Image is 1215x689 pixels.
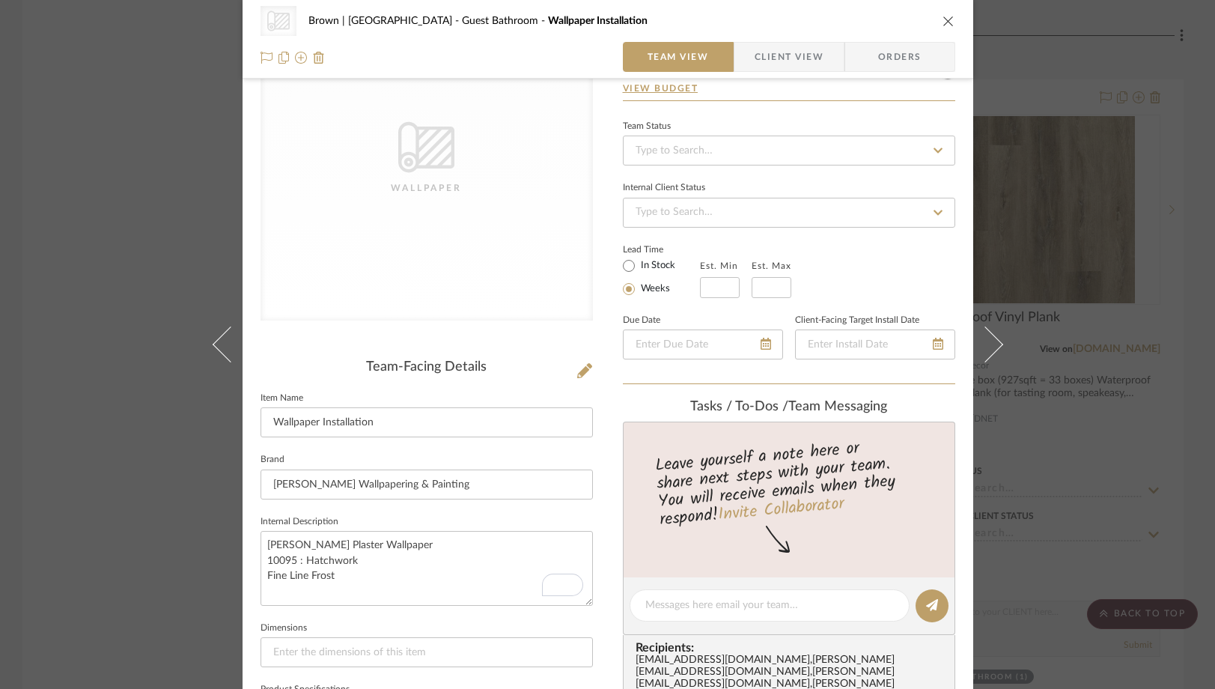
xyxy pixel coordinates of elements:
label: Due Date [623,317,660,324]
input: Enter Item Name [261,407,593,437]
input: Enter the dimensions of this item [261,637,593,667]
span: Guest Bathroom [462,16,548,26]
span: Orders [862,42,938,72]
textarea: To enrich screen reader interactions, please activate Accessibility in Grammarly extension settings [261,531,593,605]
input: Enter Due Date [623,330,783,359]
div: Internal Client Status [623,184,705,192]
label: Weeks [638,282,670,296]
div: Team Status [623,123,671,130]
div: Leave yourself a note here or share next steps with your team. You will receive emails when they ... [621,432,957,532]
input: Type to Search… [623,198,955,228]
label: Dimensions [261,625,307,632]
div: Team-Facing Details [261,359,593,376]
img: Remove from project [313,52,325,64]
input: Enter Install Date [795,330,955,359]
a: Invite Collaborator [716,491,844,529]
label: Lead Time [623,243,700,256]
input: Enter Brand [261,470,593,500]
span: Client View [755,42,823,72]
span: Team View [648,42,709,72]
label: Internal Description [261,518,338,526]
label: Est. Max [752,261,791,271]
span: Recipients: [636,641,948,655]
span: Brown | [GEOGRAPHIC_DATA] [308,16,462,26]
span: Wallpaper Installation [548,16,648,26]
label: Brand [261,456,284,464]
button: close [942,14,955,28]
span: Tasks / To-Dos / [690,400,788,413]
a: View Budget [623,82,955,94]
div: Wallpaper [352,180,502,195]
label: Client-Facing Target Install Date [795,317,919,324]
div: team Messaging [623,399,955,416]
label: Est. Min [700,261,738,271]
mat-radio-group: Select item type [623,256,700,298]
input: Type to Search… [623,136,955,166]
label: In Stock [638,259,675,273]
label: Item Name [261,395,303,402]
